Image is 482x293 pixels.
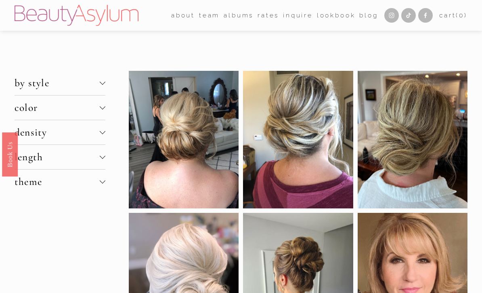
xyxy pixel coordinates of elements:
a: folder dropdown [199,9,220,21]
button: by style [15,71,105,95]
a: Lookbook [317,9,356,21]
a: 0 items in cart [439,10,467,21]
a: Inquire [283,9,313,21]
a: TikTok [401,8,416,23]
a: Rates [258,9,279,21]
a: albums [224,9,254,21]
button: color [15,96,105,120]
span: by style [15,77,100,89]
span: density [15,126,100,138]
span: length [15,151,100,163]
a: Book Us [2,132,18,176]
a: Instagram [384,8,399,23]
span: ( ) [456,11,467,19]
button: density [15,120,105,144]
a: Blog [359,9,378,21]
span: about [171,10,195,21]
span: 0 [459,11,464,19]
a: Facebook [418,8,433,23]
button: length [15,145,105,169]
span: color [15,102,100,114]
span: theme [15,176,100,188]
button: theme [15,170,105,194]
img: Beauty Asylum | Bridal Hair &amp; Makeup Charlotte &amp; Atlanta [15,5,138,26]
span: team [199,10,220,21]
a: folder dropdown [171,9,195,21]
